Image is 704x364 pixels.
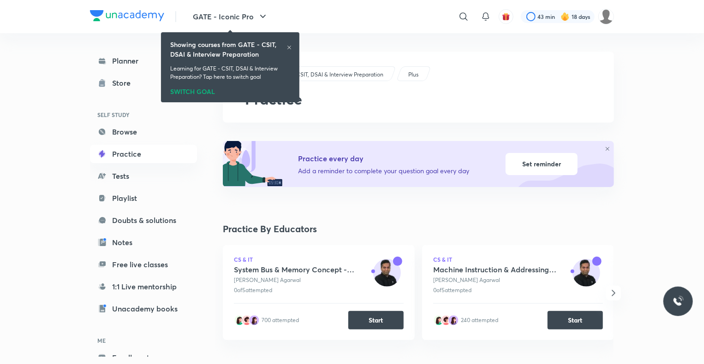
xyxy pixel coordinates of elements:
img: avatar [573,259,600,287]
div: 0 of 5 attempted [234,286,363,294]
a: Plus [407,70,420,79]
a: Practice [90,145,197,163]
div: Machine Instruction & Addressing Modes - Part VIII [433,265,562,274]
a: Company Logo [90,10,164,23]
a: Free live classes [90,255,197,274]
a: Browse [90,123,197,141]
h5: Practice every day [298,153,470,164]
img: avatar [502,12,510,21]
img: Deepika S S [598,9,614,24]
button: GATE - Iconic Pro [187,7,274,26]
p: Add a reminder to complete your question goal every day [298,166,470,176]
a: GATE - CSIT, DSAI & Interview Preparation [276,70,385,79]
img: avatar [249,315,260,326]
h2: Practice [245,90,592,108]
img: avatar [448,315,459,326]
img: avatar [433,315,444,326]
p: Learning for GATE - CSIT, DSAI & Interview Preparation? Tap here to switch goal [170,65,290,81]
div: Set reminder [506,153,578,175]
button: avatar [499,9,513,24]
img: avatar [373,259,401,287]
h6: SELF STUDY [90,107,197,123]
img: ttu [673,296,684,307]
h6: Showing courses from GATE - CSIT, DSAI & Interview Preparation [170,40,286,59]
div: [PERSON_NAME] Agarwal [433,276,562,284]
a: Notes [90,233,197,252]
p: Plus [408,70,418,79]
div: [PERSON_NAME] Agarwal [234,276,363,284]
div: 700 attempted [262,316,299,324]
div: 0 of 5 attempted [433,286,562,294]
div: SWITCH GOAL [170,85,290,95]
img: avatar [234,315,245,326]
a: 1:1 Live mentorship [90,277,197,296]
button: Start [348,311,404,329]
a: Playlist [90,189,197,207]
button: Start [548,311,603,329]
img: avatar [441,315,452,326]
a: Tests [90,167,197,185]
a: Doubts & solutions [90,211,197,229]
img: streak [561,12,570,21]
div: 240 attempted [461,316,498,324]
span: CS & IT [433,257,562,262]
img: avatar [241,315,252,326]
a: Planner [90,52,197,70]
span: CS & IT [234,257,363,262]
h6: ME [90,333,197,348]
div: System Bus & Memory Concept - Part II [234,265,363,274]
h4: Practice By Educators [223,222,614,236]
a: Unacademy books [90,299,197,318]
p: GATE - CSIT, DSAI & Interview Preparation [277,70,383,79]
img: Company Logo [90,10,164,21]
div: Store [112,77,136,88]
a: Store [90,74,197,92]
